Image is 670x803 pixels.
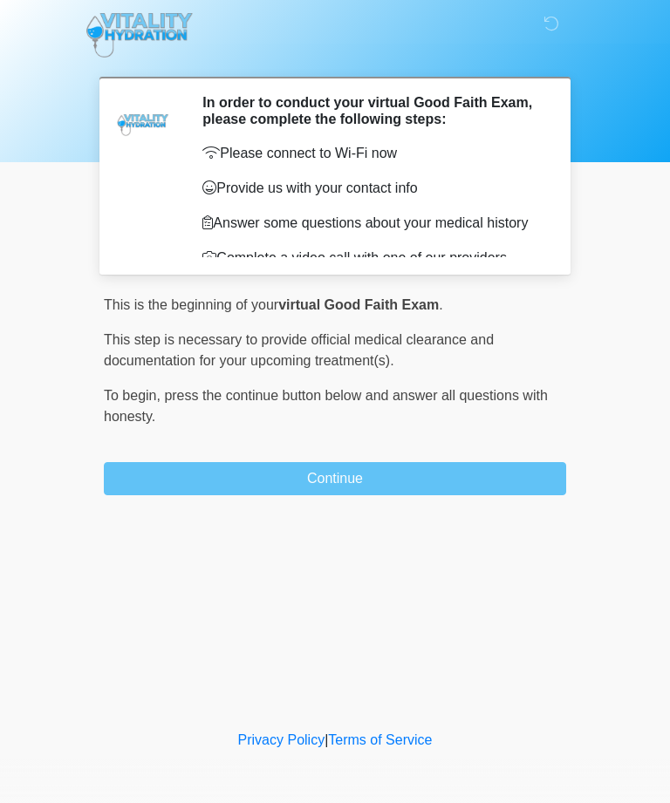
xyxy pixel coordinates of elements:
span: . [439,297,442,312]
strong: virtual Good Faith Exam [278,297,439,312]
h1: ‎ ‎ ‎ ‎ [91,63,579,83]
h2: In order to conduct your virtual Good Faith Exam, please complete the following steps: [202,94,540,127]
p: Provide us with your contact info [202,178,540,199]
a: Terms of Service [328,732,432,747]
p: Complete a video call with one of our providers [202,248,540,269]
span: press the continue button below and answer all questions with honesty. [104,388,548,424]
span: This step is necessary to provide official medical clearance and documentation for your upcoming ... [104,332,494,368]
img: Agent Avatar [117,94,169,146]
button: Continue [104,462,566,495]
span: This is the beginning of your [104,297,278,312]
a: Privacy Policy [238,732,325,747]
a: | [325,732,328,747]
p: Answer some questions about your medical history [202,213,540,234]
p: Please connect to Wi-Fi now [202,143,540,164]
span: To begin, [104,388,164,403]
img: Vitality Hydration Logo [86,13,193,58]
